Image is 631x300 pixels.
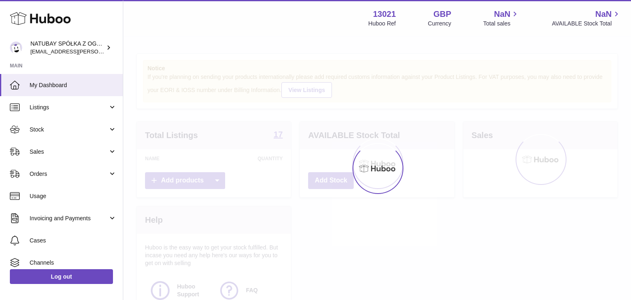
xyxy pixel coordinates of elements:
[30,192,117,200] span: Usage
[30,48,165,55] span: [EMAIL_ADDRESS][PERSON_NAME][DOMAIN_NAME]
[30,104,108,111] span: Listings
[494,9,510,20] span: NaN
[10,42,22,54] img: kacper.antkowski@natubay.pl
[10,269,113,284] a: Log out
[595,9,612,20] span: NaN
[30,259,117,267] span: Channels
[433,9,451,20] strong: GBP
[373,9,396,20] strong: 13021
[428,20,451,28] div: Currency
[30,148,108,156] span: Sales
[552,20,621,28] span: AVAILABLE Stock Total
[30,215,108,222] span: Invoicing and Payments
[368,20,396,28] div: Huboo Ref
[483,9,520,28] a: NaN Total sales
[483,20,520,28] span: Total sales
[30,170,108,178] span: Orders
[30,40,104,55] div: NATUBAY SPÓŁKA Z OGRANICZONĄ ODPOWIEDZIALNOŚCIĄ
[30,81,117,89] span: My Dashboard
[30,237,117,245] span: Cases
[30,126,108,134] span: Stock
[552,9,621,28] a: NaN AVAILABLE Stock Total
